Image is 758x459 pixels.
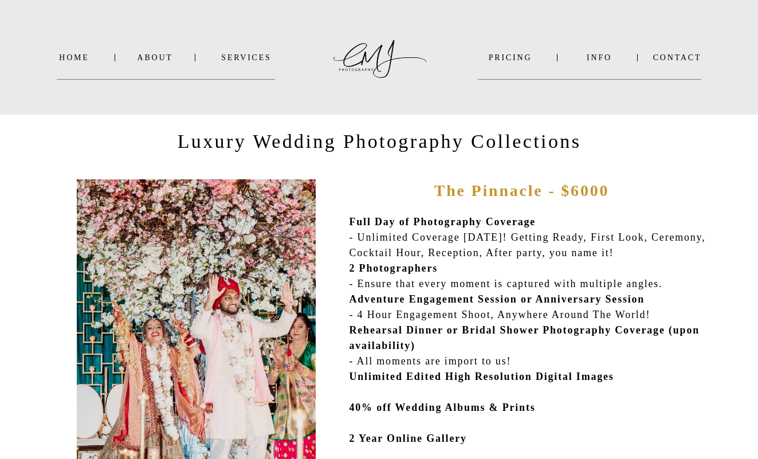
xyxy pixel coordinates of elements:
[218,53,276,62] a: SERVICES
[653,53,702,62] a: Contact
[138,53,172,62] a: About
[158,129,602,158] p: Luxury Wedding Photography Collections
[572,53,627,62] a: INFO
[349,293,645,305] b: Adventure Engagement Session or Anniversary Session
[349,371,614,382] b: Unlimited Edited High Resolution Digital Images
[349,216,536,227] b: Full Day of Photography Coverage
[349,324,700,351] b: Rehearsal Dinner or Bridal Shower Photography Coverage (upon availability)
[349,402,536,413] b: 40% off Wedding Albums & Prints
[434,182,610,199] b: The Pinnacle - $6000
[349,262,438,274] b: 2 Photographers
[478,53,543,62] a: PRICING
[349,433,467,444] b: 2 Year Online Gallery
[57,53,92,62] a: Home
